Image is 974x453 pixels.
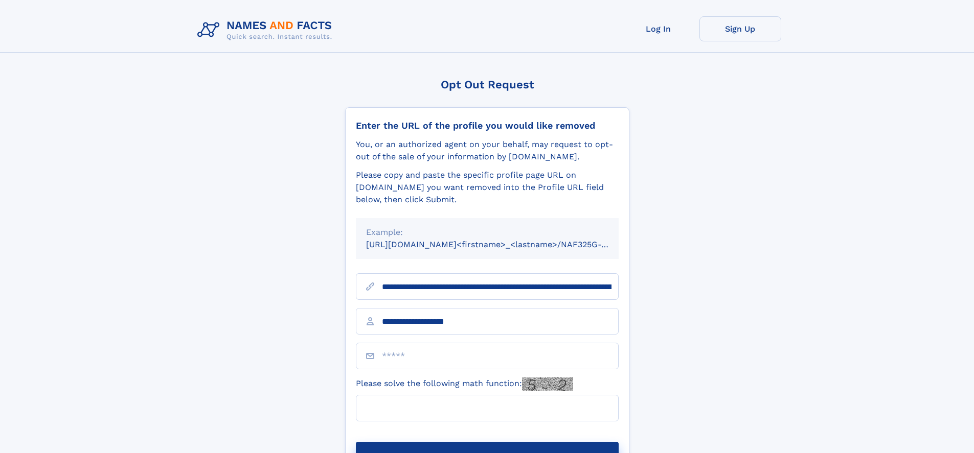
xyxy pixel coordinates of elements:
[345,78,629,91] div: Opt Out Request
[356,377,573,391] label: Please solve the following math function:
[193,16,341,44] img: Logo Names and Facts
[699,16,781,41] a: Sign Up
[366,226,608,239] div: Example:
[366,240,638,249] small: [URL][DOMAIN_NAME]<firstname>_<lastname>/NAF325G-xxxxxxxx
[356,138,619,163] div: You, or an authorized agent on your behalf, may request to opt-out of the sale of your informatio...
[618,16,699,41] a: Log In
[356,169,619,206] div: Please copy and paste the specific profile page URL on [DOMAIN_NAME] you want removed into the Pr...
[356,120,619,131] div: Enter the URL of the profile you would like removed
